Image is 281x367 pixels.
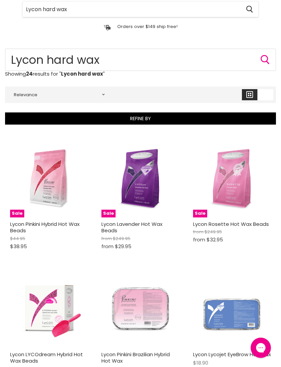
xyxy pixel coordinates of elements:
[10,139,88,217] a: Lycon Pinkini Hybrid Hot Wax BeadsSale
[10,210,24,217] span: Sale
[101,269,179,347] img: Lycon Pinkini Brazilian Hybrid Hot Wax
[117,24,178,29] p: Orders over $149 ship free!
[193,269,271,347] img: Lycon Lycojet EyeBrow Hot Wax
[115,243,131,250] span: $29.95
[193,236,205,243] span: from
[10,243,27,250] span: $38.95
[5,49,276,71] form: Product
[193,359,208,366] span: $18.90
[101,139,179,217] img: Lycon Lavender Hot Wax Beads
[10,220,80,234] a: Lycon Pinkini Hybrid Hot Wax Beads
[193,139,271,217] img: Lycon Rosette Hot Wax Beads
[101,139,179,217] a: Lycon Lavender Hot Wax BeadsSale
[101,220,162,234] a: Lycon Lavender Hot Wax Beads
[101,351,170,365] a: Lycon Pinkini Brazilian Hybrid Hot Wax
[193,210,207,217] span: Sale
[5,71,276,77] p: Showing results for " "
[260,54,271,65] button: Search
[26,70,33,77] strong: 24
[10,269,88,347] img: Lycon LYCOdream Hybrid Hot Wax Beads
[101,243,114,250] span: from
[193,139,271,217] a: Lycon Rosette Hot Wax BeadsSale
[241,1,258,17] button: Search
[10,139,88,217] img: Lycon Pinkini Hybrid Hot Wax Beads
[10,351,83,365] a: Lycon LYCOdream Hybrid Hot Wax Beads
[193,229,204,235] span: from
[205,229,222,235] span: $249.95
[247,335,274,360] iframe: Gorgias live chat messenger
[10,235,25,242] span: $44.95
[193,351,271,358] a: Lycon Lycojet EyeBrow Hot Wax
[101,235,112,242] span: from
[61,70,103,77] strong: Lycon hard wax
[23,1,241,17] input: Search
[193,220,269,228] a: Lycon Rosette Hot Wax Beads
[207,236,223,243] span: $32.95
[101,210,116,217] span: Sale
[5,49,276,71] input: Search
[5,112,276,125] button: Refine By
[22,1,259,17] form: Product
[113,235,130,242] span: $249.95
